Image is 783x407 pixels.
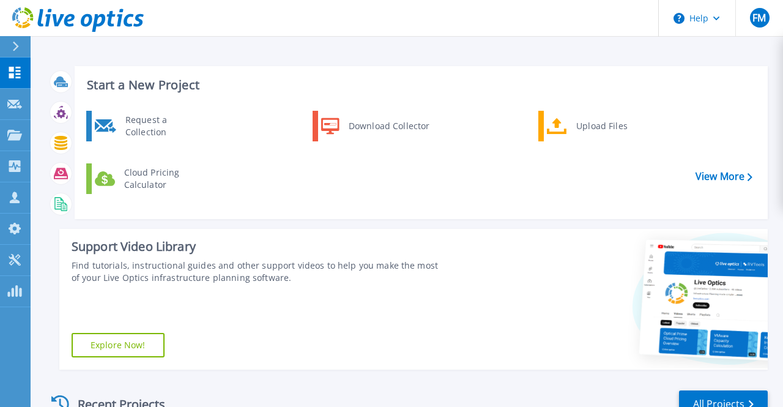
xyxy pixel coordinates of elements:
[86,163,212,194] a: Cloud Pricing Calculator
[570,114,661,138] div: Upload Files
[119,114,209,138] div: Request a Collection
[343,114,435,138] div: Download Collector
[752,13,766,23] span: FM
[72,239,440,255] div: Support Video Library
[538,111,664,141] a: Upload Files
[313,111,438,141] a: Download Collector
[696,171,752,182] a: View More
[72,333,165,357] a: Explore Now!
[87,78,752,92] h3: Start a New Project
[72,260,440,284] div: Find tutorials, instructional guides and other support videos to help you make the most of your L...
[86,111,212,141] a: Request a Collection
[118,166,209,191] div: Cloud Pricing Calculator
